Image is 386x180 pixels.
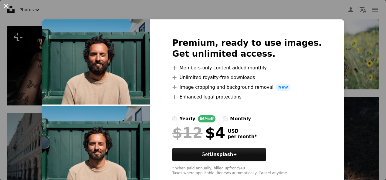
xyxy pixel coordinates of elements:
li: Members-only content added monthly [172,64,322,72]
button: GetUnsplash+ [172,148,266,161]
strong: Unsplash+ [210,152,237,157]
li: Unlimited royalty-free downloads [172,74,322,81]
div: yearly [179,115,195,122]
span: New [276,84,290,91]
span: USD [228,128,257,134]
span: $12 [172,125,202,141]
li: Image cropping and background removal [172,84,322,91]
h2: Premium, ready to use images. Get unlimited access. [172,38,322,59]
span: per month * [228,134,257,139]
li: Enhanced legal protections [172,93,322,101]
input: yearly66%off [172,116,177,121]
div: * When paid annually, billed upfront $48 Taxes where applicable. Renews automatically. Cancel any... [172,166,322,176]
input: monthly [223,116,228,121]
div: monthly [230,115,251,122]
div: 66% off [198,115,216,122]
div: $4 [172,125,225,141]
